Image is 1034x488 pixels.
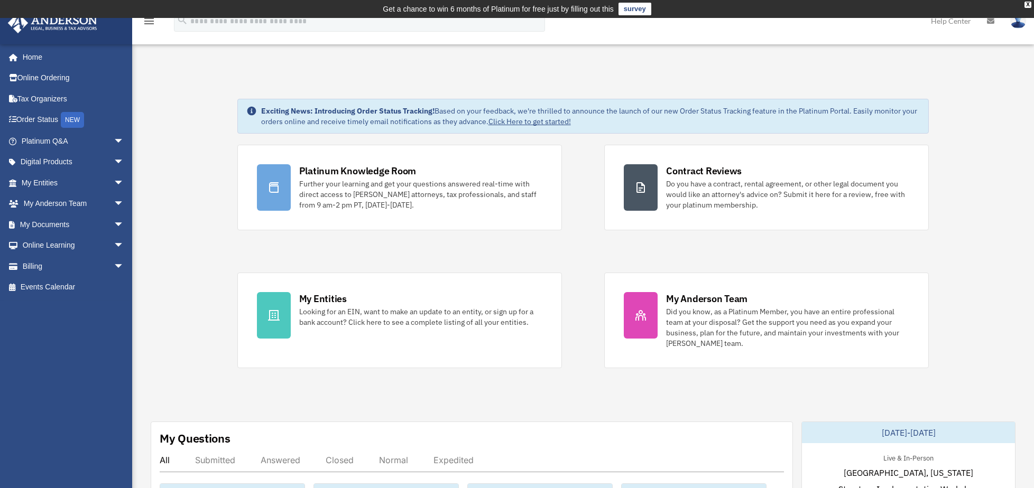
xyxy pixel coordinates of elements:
i: menu [143,15,155,27]
a: Events Calendar [7,277,140,298]
div: Answered [261,455,300,465]
div: NEW [61,112,84,128]
div: Do you have a contract, rental agreement, or other legal document you would like an attorney's ad... [666,179,909,210]
a: My Anderson Team Did you know, as a Platinum Member, you have an entire professional team at your... [604,273,929,368]
div: All [160,455,170,465]
a: Platinum Q&Aarrow_drop_down [7,130,140,152]
strong: Exciting News: Introducing Order Status Tracking! [261,106,435,116]
a: Order StatusNEW [7,109,140,131]
i: search [177,14,188,26]
span: arrow_drop_down [114,172,135,194]
div: Closed [326,455,354,465]
span: arrow_drop_down [114,235,135,257]
div: close [1024,2,1031,8]
a: My Documentsarrow_drop_down [7,214,140,235]
a: My Entities Looking for an EIN, want to make an update to an entity, or sign up for a bank accoun... [237,273,562,368]
div: Submitted [195,455,235,465]
span: [GEOGRAPHIC_DATA], [US_STATE] [844,466,973,479]
div: Based on your feedback, we're thrilled to announce the launch of our new Order Status Tracking fe... [261,106,920,127]
a: Home [7,46,135,68]
span: arrow_drop_down [114,152,135,173]
span: arrow_drop_down [114,214,135,236]
div: Normal [379,455,408,465]
a: Online Ordering [7,68,140,89]
a: Online Learningarrow_drop_down [7,235,140,256]
a: Platinum Knowledge Room Further your learning and get your questions answered real-time with dire... [237,145,562,230]
a: menu [143,18,155,27]
div: Platinum Knowledge Room [299,164,417,177]
div: Further your learning and get your questions answered real-time with direct access to [PERSON_NAM... [299,179,542,210]
a: My Anderson Teamarrow_drop_down [7,193,140,214]
a: survey [618,3,651,15]
span: arrow_drop_down [114,256,135,277]
div: Live & In-Person [875,452,942,463]
div: Looking for an EIN, want to make an update to an entity, or sign up for a bank account? Click her... [299,306,542,327]
div: Did you know, as a Platinum Member, you have an entire professional team at your disposal? Get th... [666,306,909,349]
img: Anderson Advisors Platinum Portal [5,13,100,33]
a: Tax Organizers [7,88,140,109]
a: My Entitiesarrow_drop_down [7,172,140,193]
div: My Questions [160,430,230,446]
div: [DATE]-[DATE] [802,422,1015,443]
a: Billingarrow_drop_down [7,256,140,277]
a: Click Here to get started! [488,117,571,126]
span: arrow_drop_down [114,193,135,215]
a: Digital Productsarrow_drop_down [7,152,140,173]
div: Expedited [433,455,474,465]
div: My Entities [299,292,347,305]
a: Contract Reviews Do you have a contract, rental agreement, or other legal document you would like... [604,145,929,230]
img: User Pic [1010,13,1026,29]
span: arrow_drop_down [114,130,135,152]
div: Get a chance to win 6 months of Platinum for free just by filling out this [383,3,614,15]
div: Contract Reviews [666,164,742,177]
div: My Anderson Team [666,292,747,305]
